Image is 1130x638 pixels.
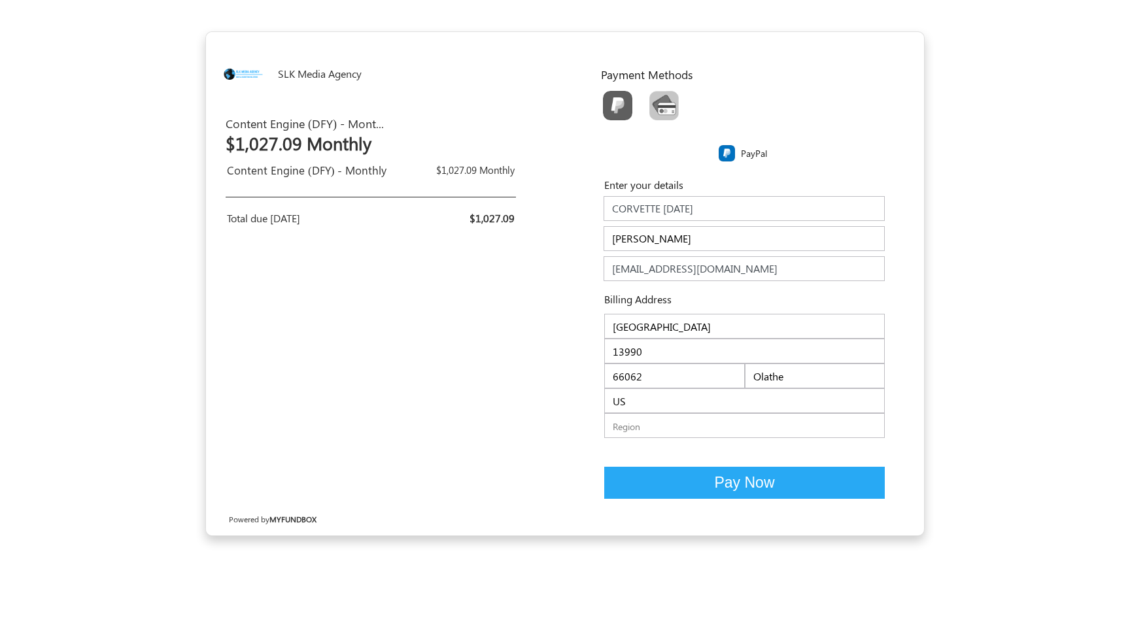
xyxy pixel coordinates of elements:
[604,178,885,191] h5: Enter your details
[603,91,632,120] img: PayPal.png
[604,196,885,221] input: Company Name
[719,145,735,161] img: PayPal.png
[227,162,390,179] div: Content Engine (DFY) - Monthly
[594,86,898,130] div: Toolbar with button groups
[604,256,885,281] input: E-mail
[227,210,362,226] div: Total due [DATE]
[216,503,392,535] div: Powered by
[436,163,515,176] span: $1,027.09 Monthly
[269,514,317,524] a: MYFUNDBOX
[604,363,745,388] input: Postal code
[604,413,885,438] input: Region
[604,314,885,339] input: Address Line 1
[741,146,767,160] label: PayPal
[714,474,774,491] span: Pay Now
[604,388,885,413] input: Country
[604,467,885,499] button: Pay Now
[745,363,885,388] input: City
[585,293,672,305] h6: Billing Address
[649,91,679,120] img: CardCollection.png
[278,67,446,80] h6: SLK Media Agency
[226,133,389,154] h2: $1,027.09 Monthly
[604,339,885,363] input: Address Line 2
[226,115,389,159] div: Content Engine (DFY) - Monthly
[604,226,885,251] input: Name
[601,67,898,81] h5: Payment Methods
[470,211,515,225] span: $1,027.09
